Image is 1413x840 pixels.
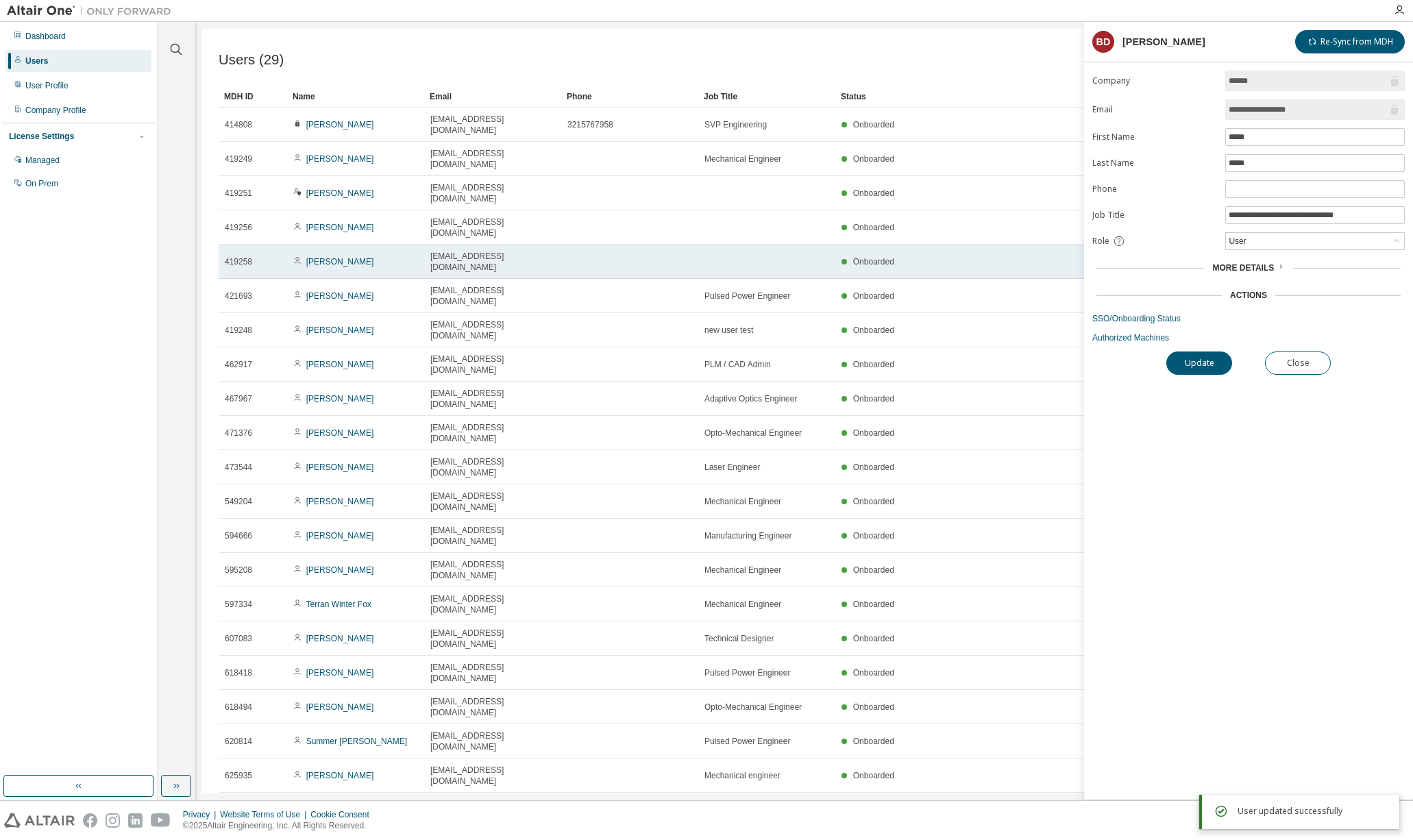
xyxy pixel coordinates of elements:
a: [PERSON_NAME] [306,531,374,541]
span: [EMAIL_ADDRESS][DOMAIN_NAME] [430,148,555,170]
span: Onboarded [853,291,894,301]
span: [EMAIL_ADDRESS][DOMAIN_NAME] [430,628,555,650]
div: Managed [25,155,60,166]
label: Email [1092,104,1217,115]
span: Onboarded [853,771,894,780]
a: [PERSON_NAME] [306,154,374,164]
span: 462917 [225,359,252,370]
label: First Name [1092,132,1217,143]
div: Actions [1230,290,1267,301]
div: On Prem [25,178,58,189]
div: Status [841,86,1312,108]
span: [EMAIL_ADDRESS][DOMAIN_NAME] [430,491,555,512]
a: [PERSON_NAME] [306,257,374,267]
span: Onboarded [853,188,894,198]
a: [PERSON_NAME] [306,634,374,643]
span: [EMAIL_ADDRESS][DOMAIN_NAME] [430,388,555,410]
a: [PERSON_NAME] [306,497,374,506]
div: Job Title [704,86,830,108]
span: [EMAIL_ADDRESS][DOMAIN_NAME] [430,730,555,752]
span: Pulsed Power Engineer [704,291,790,301]
span: Technical Designer [704,633,774,644]
img: youtube.svg [151,813,171,828]
div: User [1226,233,1404,249]
span: Onboarded [853,462,894,472]
div: Company Profile [25,105,86,116]
button: Re-Sync from MDH [1295,30,1405,53]
span: [EMAIL_ADDRESS][DOMAIN_NAME] [430,662,555,684]
div: License Settings [9,131,74,142]
div: User updated successfully [1238,803,1388,819]
span: Onboarded [853,325,894,335]
span: [EMAIL_ADDRESS][DOMAIN_NAME] [430,251,555,273]
span: Opto-Mechanical Engineer [704,702,802,713]
span: 618494 [225,702,252,713]
span: Onboarded [853,600,894,609]
span: [EMAIL_ADDRESS][DOMAIN_NAME] [430,285,555,307]
div: Cookie Consent [310,809,377,820]
p: © 2025 Altair Engineering, Inc. All Rights Reserved. [183,820,378,832]
div: [PERSON_NAME] [1122,36,1205,47]
div: User [1227,234,1248,249]
span: 618418 [225,667,252,678]
a: [PERSON_NAME] [306,668,374,678]
span: 471376 [225,428,252,438]
span: Adaptive Optics Engineer [704,393,797,404]
a: [PERSON_NAME] [306,291,374,301]
div: Privacy [183,809,220,820]
span: 549204 [225,496,252,507]
span: [EMAIL_ADDRESS][DOMAIN_NAME] [430,114,555,136]
span: Manufacturing Engineer [704,530,791,541]
a: [PERSON_NAME] [306,702,374,712]
a: [PERSON_NAME] [306,565,374,575]
span: More Details [1212,263,1274,273]
span: Pulsed Power Engineer [704,736,790,747]
span: Onboarded [853,497,894,506]
span: Onboarded [853,565,894,575]
span: Onboarded [853,223,894,232]
span: 419251 [225,188,252,199]
span: [EMAIL_ADDRESS][DOMAIN_NAME] [430,217,555,238]
span: [EMAIL_ADDRESS][DOMAIN_NAME] [430,559,555,581]
div: Phone [567,86,693,108]
span: 607083 [225,633,252,644]
div: Users [25,55,48,66]
span: 473544 [225,462,252,473]
label: Last Name [1092,158,1217,169]
span: Users (29) [219,52,284,68]
a: Summer [PERSON_NAME] [306,737,407,746]
span: Onboarded [853,360,894,369]
a: [PERSON_NAME] [306,325,374,335]
span: Laser Engineer [704,462,760,473]
img: Altair One [7,4,178,18]
button: Update [1166,351,1232,375]
span: 419258 [225,256,252,267]
img: facebook.svg [83,813,97,828]
a: [PERSON_NAME] [306,360,374,369]
span: 597334 [225,599,252,610]
span: Onboarded [853,634,894,643]
span: 467967 [225,393,252,404]
img: instagram.svg [106,813,120,828]
span: 3215767958 [567,119,613,130]
div: MDH ID [224,86,282,108]
div: BD [1092,31,1114,53]
img: altair_logo.svg [4,813,75,828]
span: SVP Engineering [704,119,767,130]
span: 419248 [225,325,252,336]
span: Mechanical Engineer [704,153,781,164]
span: Onboarded [853,702,894,712]
span: Mechanical Engineer [704,496,781,507]
a: [PERSON_NAME] [306,188,374,198]
span: Onboarded [853,394,894,404]
span: Mechanical Engineer [704,599,781,610]
span: [EMAIL_ADDRESS][DOMAIN_NAME] [430,319,555,341]
a: [PERSON_NAME] [306,428,374,438]
img: linkedin.svg [128,813,143,828]
label: Job Title [1092,210,1217,221]
a: [PERSON_NAME] [306,120,374,129]
span: Opto-Mechanical Engineer [704,428,802,438]
a: [PERSON_NAME] [306,223,374,232]
span: Mechanical engineer [704,770,781,781]
div: Email [430,86,556,108]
